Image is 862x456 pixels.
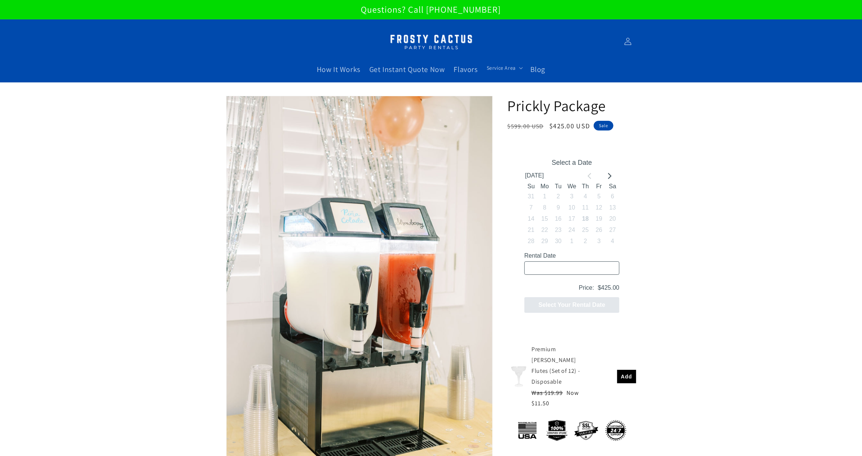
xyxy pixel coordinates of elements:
span: Blog [530,65,545,74]
span: Sale [594,121,613,130]
img: SSL Verified Secure [574,418,599,443]
span: Add [621,374,632,380]
a: Get Instant Quote Now [365,60,449,79]
a: Flavors [449,60,482,79]
button: Add [617,370,636,383]
span: $425.00 USD [549,122,590,130]
a: Premium [PERSON_NAME] Flutes (Set of 12) - Disposable [532,345,580,385]
span: Flavors [454,65,478,74]
img: 24/7 Support [604,418,628,443]
img: Premium Margarita Glass Flutes (Set of 12) - Disposable [508,365,530,388]
a: Blog [526,60,550,79]
s: $599.00 USD [508,122,544,130]
summary: Service Area [482,60,526,76]
iframe: widget_xcomponent [508,142,636,330]
span: Premium Margarita Glass Flutes (Set of 12) - Disposable [532,345,580,385]
a: How It Works [312,60,365,79]
span: Get Instant Quote Now [369,65,445,74]
img: Margarita Machine Rental in Scottsdale, Phoenix, Tempe, Chandler, Gilbert, Mesa and Maricopa [385,30,478,53]
h1: Prickly Package [508,96,636,115]
img: Made In USA [515,418,540,443]
span: How It Works [317,65,360,74]
span: Was $19.99 [532,389,563,397]
span: Service Area [487,65,516,71]
img: 100% Verified [545,418,569,443]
